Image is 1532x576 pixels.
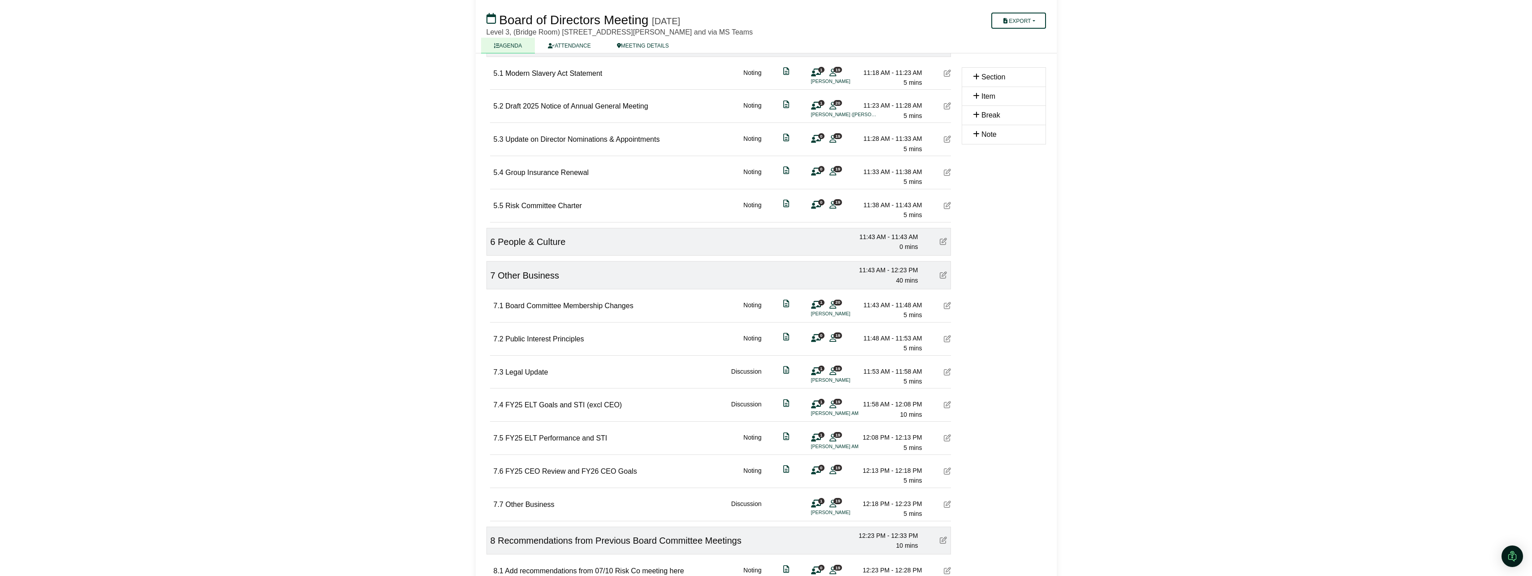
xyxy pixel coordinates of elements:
[833,432,842,438] span: 19
[981,73,1005,81] span: Section
[903,510,922,517] span: 5 mins
[833,67,842,73] span: 19
[903,345,922,352] span: 5 mins
[811,509,878,516] li: [PERSON_NAME]
[811,443,878,450] li: [PERSON_NAME] AM
[833,300,842,305] span: 20
[903,211,922,218] span: 5 mins
[494,401,503,409] span: 7.4
[818,332,825,338] span: 0
[833,399,842,405] span: 19
[855,232,918,242] div: 11:43 AM - 11:43 AM
[743,68,761,88] div: Noting
[490,536,495,545] span: 8
[833,465,842,471] span: 19
[535,38,603,53] a: ATTENDANCE
[494,467,503,475] span: 7.6
[833,199,842,205] span: 19
[652,16,680,26] div: [DATE]
[604,38,682,53] a: MEETING DETAILS
[505,501,554,508] span: Other Business
[505,70,602,77] span: Modern Slavery Act Statement
[818,199,825,205] span: 0
[833,498,842,504] span: 19
[505,467,637,475] span: FY25 CEO Review and FY26 CEO Goals
[903,477,922,484] span: 5 mins
[811,410,878,417] li: [PERSON_NAME] AM
[818,300,825,305] span: 1
[818,399,825,405] span: 1
[494,335,503,343] span: 7.2
[818,100,825,106] span: 1
[731,399,762,419] div: Discussion
[833,366,842,371] span: 19
[505,567,684,575] span: Add recommendations from 07/10 Risk Co meeting here
[981,111,1000,119] span: Break
[494,169,503,176] span: 5.4
[859,367,922,376] div: 11:53 AM - 11:58 AM
[903,79,922,86] span: 5 mins
[859,333,922,343] div: 11:48 AM - 11:53 AM
[833,100,842,106] span: 20
[494,202,503,209] span: 5.5
[505,302,633,310] span: Board Committee Membership Changes
[743,100,761,121] div: Noting
[494,368,503,376] span: 7.3
[859,100,922,110] div: 11:23 AM - 11:28 AM
[743,167,761,187] div: Noting
[859,399,922,409] div: 11:58 AM - 12:08 PM
[494,102,503,110] span: 5.2
[811,111,878,118] li: [PERSON_NAME] ([PERSON_NAME]) [PERSON_NAME]
[896,542,918,549] span: 10 mins
[991,13,1046,29] button: Export
[505,368,548,376] span: Legal Update
[505,434,607,442] span: FY25 ELT Performance and STI
[743,200,761,220] div: Noting
[859,432,922,442] div: 12:08 PM - 12:13 PM
[818,498,825,504] span: 1
[818,67,825,73] span: 1
[498,271,559,280] span: Other Business
[903,178,922,185] span: 5 mins
[903,378,922,385] span: 5 mins
[494,501,503,508] span: 7.7
[833,133,842,139] span: 19
[981,92,995,100] span: Item
[811,310,878,318] li: [PERSON_NAME]
[743,134,761,154] div: Noting
[855,531,918,541] div: 12:23 PM - 12:33 PM
[859,134,922,144] div: 11:28 AM - 11:33 AM
[903,444,922,451] span: 5 mins
[818,133,825,139] span: 0
[490,237,495,247] span: 6
[859,200,922,210] div: 11:38 AM - 11:43 AM
[903,311,922,319] span: 5 mins
[743,466,761,486] div: Noting
[981,131,997,138] span: Note
[505,401,622,409] span: FY25 ELT Goals and STI (excl CEO)
[855,265,918,275] div: 11:43 AM - 12:23 PM
[486,28,753,36] span: Level 3, (Bridge Room) [STREET_ADDRESS][PERSON_NAME] and via MS Teams
[505,169,589,176] span: Group Insurance Renewal
[818,432,825,438] span: 1
[499,13,648,27] span: Board of Directors Meeting
[859,300,922,310] div: 11:43 AM - 11:48 AM
[481,38,535,53] a: AGENDA
[505,102,648,110] span: Draft 2025 Notice of Annual General Meeting
[743,333,761,353] div: Noting
[494,567,503,575] span: 8.1
[490,271,495,280] span: 7
[896,277,918,284] span: 40 mins
[494,135,503,143] span: 5.3
[494,302,503,310] span: 7.1
[859,499,922,509] div: 12:18 PM - 12:23 PM
[818,565,825,571] span: 0
[494,70,503,77] span: 5.1
[859,565,922,575] div: 12:23 PM - 12:28 PM
[859,466,922,476] div: 12:13 PM - 12:18 PM
[833,332,842,338] span: 19
[818,465,825,471] span: 0
[900,411,922,418] span: 10 mins
[903,112,922,119] span: 5 mins
[833,565,842,571] span: 19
